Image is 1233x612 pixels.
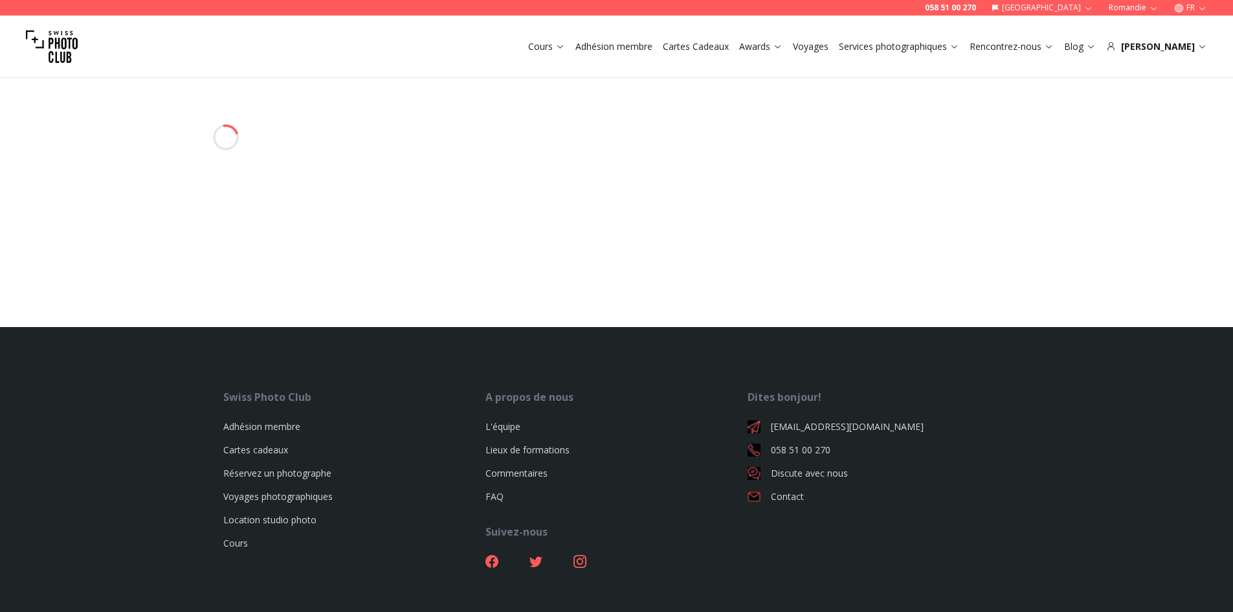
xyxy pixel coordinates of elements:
button: Voyages [788,38,834,56]
a: Voyages photographiques [223,490,333,503]
a: Lieux de formations [485,444,570,456]
button: Blog [1059,38,1101,56]
a: Adhésion membre [575,40,652,53]
a: Cartes Cadeaux [663,40,729,53]
a: Blog [1064,40,1096,53]
div: Suivez-nous [485,524,748,539]
a: Services photographiques [839,40,959,53]
button: Services photographiques [834,38,964,56]
button: Awards [734,38,788,56]
a: Discute avec nous [748,467,1010,480]
button: Rencontrez-nous [964,38,1059,56]
a: L'équipe [485,420,520,433]
a: Commentaires [485,467,548,479]
a: FAQ [485,490,504,503]
a: 058 51 00 270 [925,3,976,13]
img: Swiss photo club [26,21,78,73]
a: Awards [739,40,783,53]
a: [EMAIL_ADDRESS][DOMAIN_NAME] [748,420,1010,433]
a: Adhésion membre [223,420,300,433]
a: Cours [528,40,565,53]
a: Rencontrez-nous [970,40,1054,53]
button: Cartes Cadeaux [658,38,734,56]
a: Voyages [793,40,828,53]
a: 058 51 00 270 [748,444,1010,457]
div: A propos de nous [485,389,748,405]
button: Adhésion membre [570,38,658,56]
button: Cours [523,38,570,56]
a: Location studio photo [223,514,317,526]
div: Dites bonjour! [748,389,1010,405]
div: Swiss Photo Club [223,389,485,405]
div: [PERSON_NAME] [1106,40,1207,53]
a: Contact [748,490,1010,503]
a: Cours [223,537,248,549]
a: Réservez un photographe [223,467,331,479]
a: Cartes cadeaux [223,444,288,456]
